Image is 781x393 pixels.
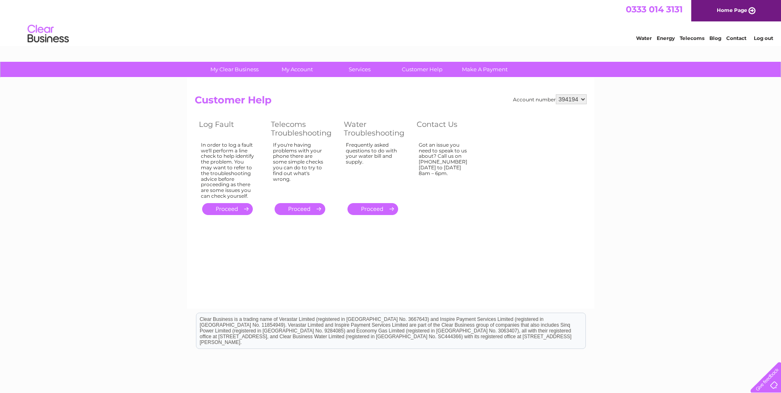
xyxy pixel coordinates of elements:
img: logo.png [27,21,69,47]
a: Water [636,35,652,41]
a: 0333 014 3131 [626,4,683,14]
div: Got an issue you need to speak to us about? Call us on [PHONE_NUMBER] [DATE] to [DATE] 8am – 6pm. [419,142,472,196]
th: Water Troubleshooting [340,118,413,140]
a: Services [326,62,394,77]
a: . [275,203,325,215]
a: Contact [726,35,746,41]
th: Telecoms Troubleshooting [267,118,340,140]
a: Log out [754,35,773,41]
th: Log Fault [195,118,267,140]
h2: Customer Help [195,94,587,110]
a: Customer Help [388,62,456,77]
a: My Clear Business [200,62,268,77]
a: Energy [657,35,675,41]
a: Make A Payment [451,62,519,77]
a: Telecoms [680,35,704,41]
a: My Account [263,62,331,77]
div: Account number [513,94,587,104]
th: Contact Us [413,118,485,140]
div: If you're having problems with your phone there are some simple checks you can do to try to find ... [273,142,327,196]
div: Clear Business is a trading name of Verastar Limited (registered in [GEOGRAPHIC_DATA] No. 3667643... [196,5,585,40]
a: Blog [709,35,721,41]
div: In order to log a fault we'll perform a line check to help identify the problem. You may want to ... [201,142,254,199]
a: . [202,203,253,215]
a: . [347,203,398,215]
div: Frequently asked questions to do with your water bill and supply. [346,142,400,196]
